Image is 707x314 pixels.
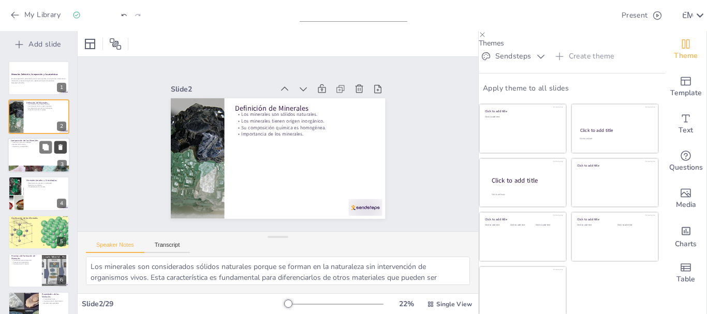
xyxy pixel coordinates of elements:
[8,61,69,95] div: 1
[82,299,284,309] div: Slide 2 / 29
[485,109,559,113] div: Click to add title
[665,143,706,180] div: Get real-time input from your audience
[8,7,65,23] button: My Library
[394,299,419,309] div: 22 %
[11,259,39,261] p: Condiciones para la formación.
[436,300,472,308] span: Single View
[42,302,66,304] p: Ejemplos de propiedades.
[11,219,66,221] p: Silicatos y no silicatos.
[510,224,534,227] div: Click to add text
[243,44,279,182] p: Los minerales tienen origen inorgánico.
[42,301,66,303] p: Importancia de la identificación.
[8,138,70,173] div: 3
[552,48,618,65] button: Create theme
[11,255,39,260] p: Procesos de Formación de Minerales
[577,217,651,221] div: Click to add title
[536,224,559,227] div: Click to add text
[577,224,610,227] div: Click to add text
[577,163,651,167] div: Click to add title
[11,261,39,263] p: Procesos de cristalización.
[580,127,649,133] div: Click to add title
[39,141,52,153] button: Duplicate Slide
[144,242,190,253] button: Transcript
[11,145,67,147] p: Impurezas y propiedades.
[8,99,69,133] div: 2
[479,82,573,95] button: Apply theme to all slides
[485,224,508,227] div: Click to add text
[5,36,72,53] button: Add slide
[8,176,69,211] div: 4
[11,142,67,144] p: Sustancias puras en minerales.
[256,47,292,185] p: Importancia de los minerales.
[42,298,66,301] p: Propiedades físicas.
[665,255,706,292] div: Add a table
[675,238,697,250] span: Charts
[580,138,649,140] div: Click to add text
[26,186,66,188] p: Propiedades de los cristales.
[11,82,66,84] p: Generated with [URL]
[676,274,695,285] span: Table
[26,183,66,185] p: Clasificación en amorfos y cristalizados.
[492,193,557,196] div: Click to add body
[26,103,66,105] p: Los minerales son sólidos naturales.
[26,184,66,186] p: Ejemplos de minerales.
[596,5,615,26] button: Export to PowerPoint
[86,257,470,285] textarea: Los minerales son considerados sólidos naturales porque se forman en la naturaleza sin intervenci...
[109,38,122,50] span: Position
[57,160,67,169] div: 3
[492,176,558,185] div: Click to add title
[82,36,98,52] div: Layout
[26,101,66,104] p: Definición de Minerales
[11,73,58,76] strong: Minerales: Definición, Composición y Características
[237,43,272,181] p: Los minerales son sólidos naturales.
[11,78,66,82] p: En esta presentación, exploraremos qué son los minerales, su composición, características, clasif...
[11,222,66,225] p: Importancia de la clasificación.
[57,237,66,246] div: 5
[11,139,67,142] p: Composición de los Minerales
[57,199,66,208] div: 4
[676,199,696,211] span: Media
[665,31,706,68] div: Change the overall theme
[229,41,268,180] p: Definición de Minerales
[11,221,66,223] p: Ejemplos de minerales.
[26,109,66,111] p: Importancia de los minerales.
[670,87,702,99] span: Template
[26,179,66,182] p: Minerales Amorfos y Cristalizados
[617,5,665,26] button: Present
[8,215,69,249] div: 5
[665,68,706,106] div: Add ready made slides
[11,143,67,145] p: Ejemplo de la calcita.
[57,122,66,131] div: 2
[26,105,66,107] p: Los minerales tienen origen inorgánico.
[617,224,650,227] div: Click to add text
[669,162,703,173] span: Questions
[197,136,228,238] div: Slide 2
[682,5,693,26] button: E M
[249,46,285,183] p: Su composición química es homogénea.
[485,217,559,221] div: Click to add title
[679,125,693,136] span: Text
[665,217,706,255] div: Add charts and graphs
[72,10,105,20] div: Saved
[665,106,706,143] div: Add text boxes
[26,107,66,109] p: Su composición química es homogénea.
[11,263,39,265] p: Importancia en la minería.
[8,253,69,288] div: 6
[665,180,706,217] div: Add images, graphics, shapes or video
[300,7,396,22] input: Insert title
[479,38,665,48] p: Themes
[485,116,559,118] div: Click to add text
[479,48,548,65] button: Sendsteps
[86,242,144,253] button: Speaker Notes
[57,83,66,92] div: 1
[674,50,698,62] span: Theme
[42,293,66,298] p: Propiedades de los Minerales
[11,216,66,219] p: Clasificación de los Minerales
[57,275,66,285] div: 6
[54,141,67,153] button: Delete Slide
[682,11,693,20] div: E M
